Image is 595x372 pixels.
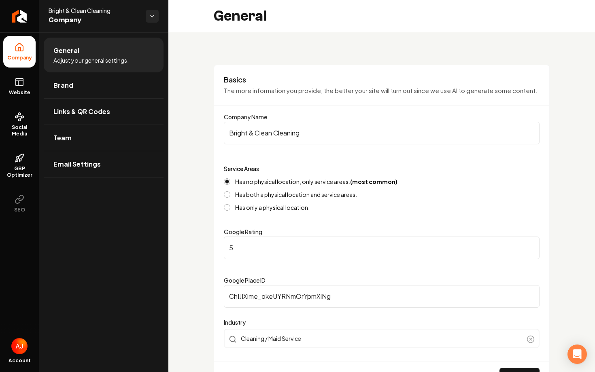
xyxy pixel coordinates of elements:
span: SEO [11,207,28,213]
input: Google Place ID [224,285,540,308]
label: Google Place ID [224,277,266,284]
label: Service Areas [224,165,259,172]
img: Austin Jellison [11,338,28,354]
label: Has only a physical location. [235,205,310,210]
span: Bright & Clean Cleaning [49,6,139,15]
button: Open user button [11,338,28,354]
label: Google Rating [224,228,262,235]
a: Links & QR Codes [44,99,164,125]
a: Brand [44,72,164,98]
span: General [53,46,79,55]
div: Open Intercom Messenger [567,345,587,364]
span: Company [4,55,35,61]
strong: (most common) [350,178,397,185]
h3: Basics [224,75,540,85]
a: Website [3,71,36,102]
span: Brand [53,80,73,90]
input: Company Name [224,122,540,144]
span: Company [49,15,139,26]
span: GBP Optimizer [3,165,36,178]
h2: General [214,8,267,24]
span: Team [53,133,72,143]
label: Has no physical location, only service areas. [235,179,397,184]
span: Links & QR Codes [53,107,110,116]
span: Account [8,357,31,364]
a: Email Settings [44,151,164,177]
input: Google Rating [224,237,540,259]
button: SEO [3,188,36,220]
span: Social Media [3,124,36,137]
label: Company Name [224,113,267,120]
img: Rebolt Logo [12,10,27,23]
span: Email Settings [53,159,101,169]
a: Team [44,125,164,151]
a: Social Media [3,106,36,144]
label: Has both a physical location and service areas. [235,192,357,197]
span: Adjust your general settings. [53,56,129,64]
span: Website [6,89,34,96]
a: GBP Optimizer [3,147,36,185]
label: Industry [224,317,540,327]
p: The more information you provide, the better your site will turn out since we use AI to generate ... [224,86,540,95]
